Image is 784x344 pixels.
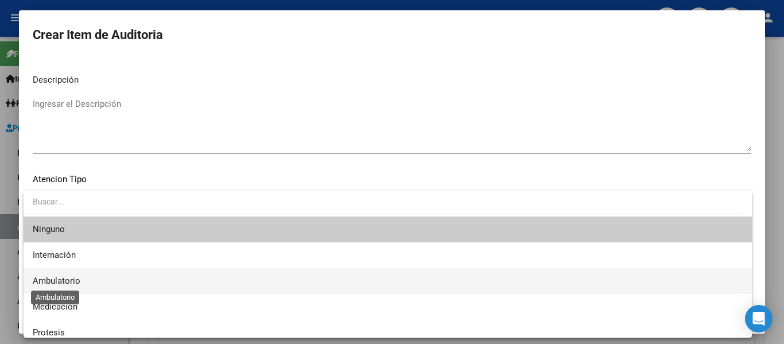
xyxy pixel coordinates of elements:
[33,327,65,338] span: Protesis
[33,217,743,242] span: Ninguno
[24,190,743,214] input: dropdown search
[33,250,76,260] span: Internación
[33,276,80,286] span: Ambulatorio
[33,302,77,312] span: Medicación
[745,305,773,333] div: Open Intercom Messenger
